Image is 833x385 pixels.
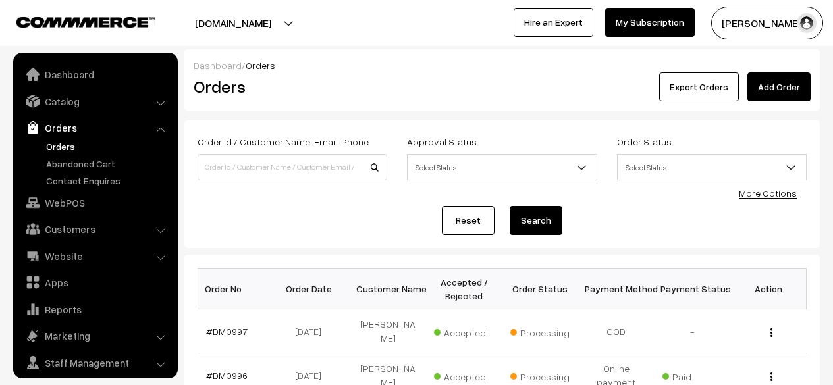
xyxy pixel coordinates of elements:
a: #DM0997 [206,326,248,337]
a: Marketing [16,324,173,347]
a: Reports [16,297,173,321]
a: COMMMERCE [16,13,132,29]
a: Abandoned Cart [43,157,173,170]
a: Orders [43,140,173,153]
th: Payment Status [655,269,731,309]
span: Select Status [408,156,596,179]
td: [DATE] [274,309,350,353]
span: Select Status [617,154,807,180]
button: Export Orders [659,72,739,101]
a: Catalog [16,90,173,113]
img: Menu [770,372,772,381]
span: Processing [510,322,576,340]
label: Order Id / Customer Name, Email, Phone [198,135,369,149]
a: Reset [442,206,495,235]
a: Contact Enquires [43,174,173,188]
a: Apps [16,270,173,294]
label: Approval Status [407,135,477,149]
a: Staff Management [16,351,173,374]
a: Customers [16,217,173,241]
td: [PERSON_NAME] [350,309,427,353]
img: Menu [770,328,772,337]
th: Customer Name [350,269,427,309]
span: Select Status [407,154,597,180]
th: Accepted / Rejected [426,269,502,309]
span: Accepted [434,322,500,340]
h2: Orders [194,76,386,97]
a: Orders [16,116,173,140]
span: Select Status [618,156,806,179]
td: COD [578,309,655,353]
span: Paid [662,367,728,384]
a: Add Order [747,72,811,101]
a: More Options [739,188,797,199]
th: Order Date [274,269,350,309]
a: WebPOS [16,191,173,215]
a: #DM0996 [206,370,248,381]
button: Search [510,206,562,235]
a: Dashboard [194,60,242,71]
th: Order No [198,269,275,309]
button: [DOMAIN_NAME] [149,7,317,39]
input: Order Id / Customer Name / Customer Email / Customer Phone [198,154,387,180]
th: Action [730,269,807,309]
span: Accepted [434,367,500,384]
span: Orders [246,60,275,71]
label: Order Status [617,135,672,149]
img: COMMMERCE [16,17,155,27]
td: - [655,309,731,353]
button: [PERSON_NAME] [711,7,823,39]
div: / [194,59,811,72]
th: Order Status [502,269,579,309]
a: Website [16,244,173,268]
span: Processing [510,367,576,384]
img: user [797,13,817,33]
th: Payment Method [578,269,655,309]
a: Dashboard [16,63,173,86]
a: My Subscription [605,8,695,37]
a: Hire an Expert [514,8,593,37]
